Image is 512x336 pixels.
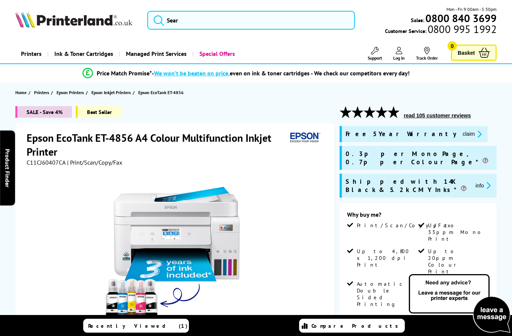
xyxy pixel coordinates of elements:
[102,181,249,328] img: Epson EcoTank ET-4856
[15,44,47,63] a: Printers
[15,88,27,96] span: Home
[67,159,122,166] span: | Print/Scan/Copy/Fax
[473,181,493,190] button: promo-description
[57,88,86,96] a: Epson Printers
[91,88,133,96] a: Epson Inkjet Printers
[357,222,453,229] span: Print/Scan/Copy/Fax
[368,47,382,61] a: Support
[428,222,488,242] span: Up to 33ppm Mono Print
[15,88,28,96] a: Home
[346,177,469,194] span: Shipped with 14K Black & 5.2k CMY Inks*
[385,25,497,34] span: Customer Service:
[138,88,186,96] a: Epson EcoTank ET-4856
[460,130,484,138] button: promo-description
[57,88,84,96] span: Epson Printers
[138,88,184,96] span: Epson EcoTank ET-4856
[97,69,152,77] span: Price Match Promise*
[446,6,497,13] span: Mon - Fri 9:00am - 5:30pm
[154,69,230,77] span: We won’t be beaten on price,
[448,41,457,51] span: 0
[34,88,49,96] span: Printers
[411,16,424,24] span: Sales:
[287,131,322,145] img: Epson
[346,130,457,138] span: Free 5 Year Warranty
[15,11,138,29] a: Printerland Logo
[401,112,473,119] button: read 105 customer reviews
[76,106,121,118] span: Best Seller
[427,25,497,33] span: 0800 995 1992
[47,44,119,63] a: Ink & Toner Cartridges
[91,88,131,96] span: Epson Inkjet Printers
[27,159,66,166] span: C11CJ60407CA
[393,55,405,61] span: Log In
[368,55,382,61] span: Support
[4,67,488,80] li: modal_Promise
[407,273,512,334] img: Open Live Chat window
[119,44,192,63] a: Managed Print Services
[299,319,405,333] a: Compare Products
[311,322,402,329] span: Compare Products
[147,11,355,30] input: Sear
[347,211,489,222] div: Why buy me?
[357,280,417,307] span: Automatic Double Sided Printing
[425,11,497,25] b: 0800 840 3699
[428,248,488,275] span: Up to 20ppm Colour Print
[54,44,113,63] span: Ink & Toner Cartridges
[416,47,438,61] a: Track Order
[192,44,241,63] a: Special Offers
[451,45,497,61] a: Basket 0
[152,69,410,77] div: - even on ink & toner cartridges - We check our competitors every day!
[458,48,475,58] span: Basket
[34,88,51,96] a: Printers
[393,47,405,61] a: Log In
[15,11,132,28] img: Printerland Logo
[357,248,417,268] span: Up to 4,800 x 1,200 dpi Print
[27,131,287,159] h1: Epson EcoTank ET-4856 A4 Colour Multifunction Inkjet Printer
[88,322,188,329] span: Recently Viewed (1)
[346,150,493,166] span: 0.3p per Mono Page, 0.7p per Colour Page*
[83,319,189,333] a: Recently Viewed (1)
[4,149,11,187] span: Product Finder
[424,15,497,22] a: 0800 840 3699
[15,106,72,118] span: SALE - Save 4%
